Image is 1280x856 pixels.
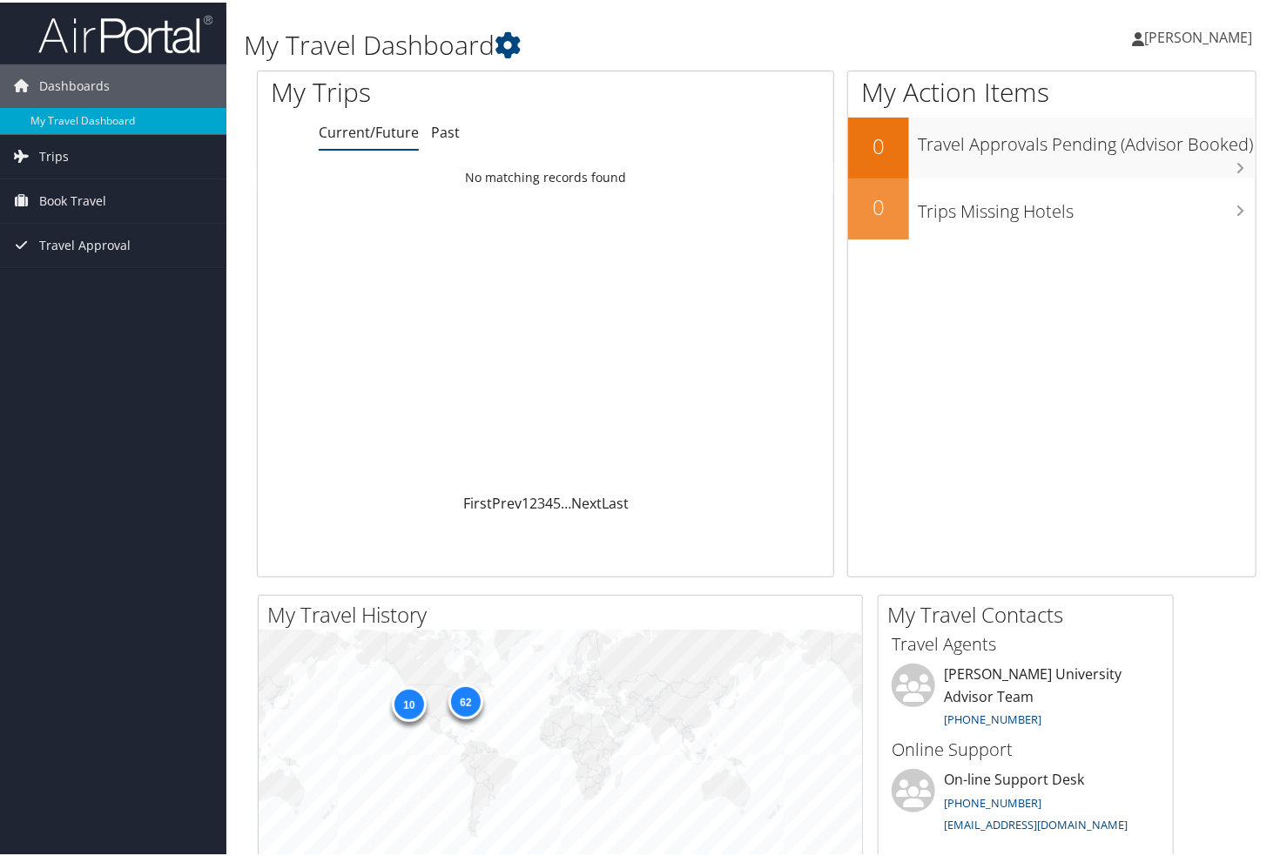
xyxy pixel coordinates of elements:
[39,221,131,265] span: Travel Approval
[848,115,1256,176] a: 0Travel Approvals Pending (Advisor Booked)
[267,597,862,627] h2: My Travel History
[944,792,1041,808] a: [PHONE_NUMBER]
[537,491,545,510] a: 3
[522,491,529,510] a: 1
[492,491,522,510] a: Prev
[391,684,426,719] div: 10
[918,188,1256,221] h3: Trips Missing Hotels
[848,176,1256,237] a: 0Trips Missing Hotels
[883,661,1169,732] li: [PERSON_NAME] University Advisor Team
[448,682,482,717] div: 62
[848,129,909,158] h2: 0
[463,491,492,510] a: First
[38,11,212,52] img: airportal-logo.png
[918,121,1256,154] h3: Travel Approvals Pending (Advisor Booked)
[1132,9,1270,61] a: [PERSON_NAME]
[602,491,629,510] a: Last
[892,630,1160,654] h3: Travel Agents
[39,132,69,176] span: Trips
[944,814,1128,830] a: [EMAIL_ADDRESS][DOMAIN_NAME]
[883,766,1169,838] li: On-line Support Desk
[39,177,106,220] span: Book Travel
[887,597,1173,627] h2: My Travel Contacts
[848,190,909,219] h2: 0
[271,71,581,108] h1: My Trips
[258,159,833,191] td: No matching records found
[319,120,419,139] a: Current/Future
[244,24,927,61] h1: My Travel Dashboard
[848,71,1256,108] h1: My Action Items
[529,491,537,510] a: 2
[39,62,110,105] span: Dashboards
[561,491,571,510] span: …
[892,735,1160,759] h3: Online Support
[571,491,602,510] a: Next
[431,120,460,139] a: Past
[545,491,553,510] a: 4
[1144,25,1252,44] span: [PERSON_NAME]
[553,491,561,510] a: 5
[944,709,1041,725] a: [PHONE_NUMBER]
